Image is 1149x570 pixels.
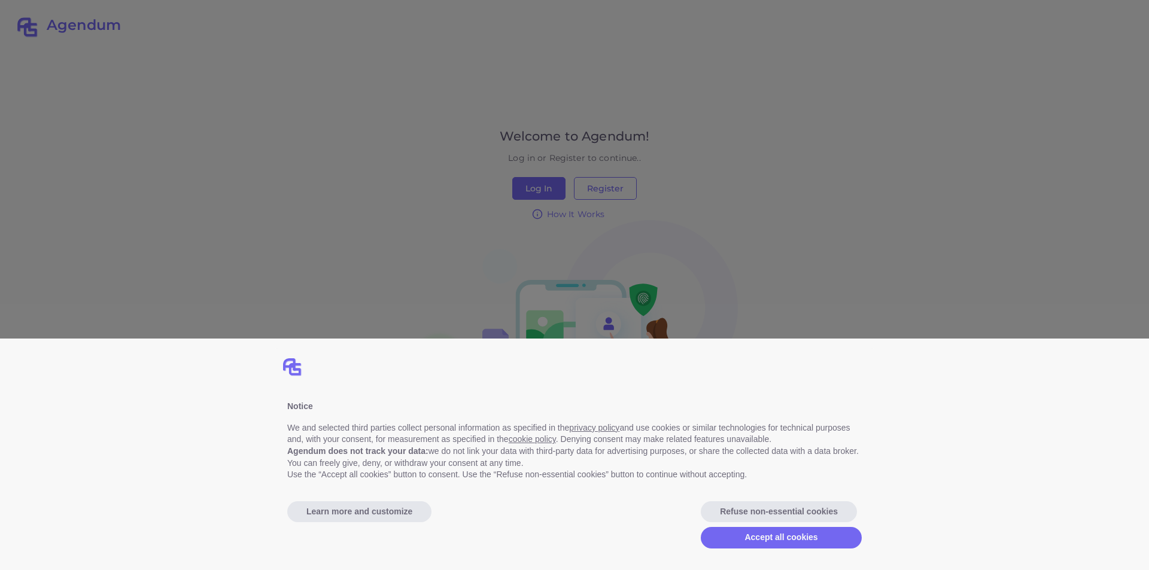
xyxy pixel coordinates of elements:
button: Refuse non-essential cookies [701,501,857,523]
button: Learn more and customize [287,501,431,523]
p: You can freely give, deny, or withdraw your consent at any time. [287,458,862,470]
a: cookie policy [509,434,556,444]
p: we do not link your data with third-party data for advertising purposes, or share the collected d... [287,446,862,458]
p: Use the “Accept all cookies” button to consent. Use the “Refuse non-essential cookies” button to ... [287,469,862,481]
p: We and selected third parties collect personal information as specified in the and use cookies or... [287,422,862,446]
b: Agendum does not track your data: [287,446,428,456]
div: Notice [287,401,862,413]
a: privacy policy [569,423,619,432]
button: Accept all cookies [701,527,862,548]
